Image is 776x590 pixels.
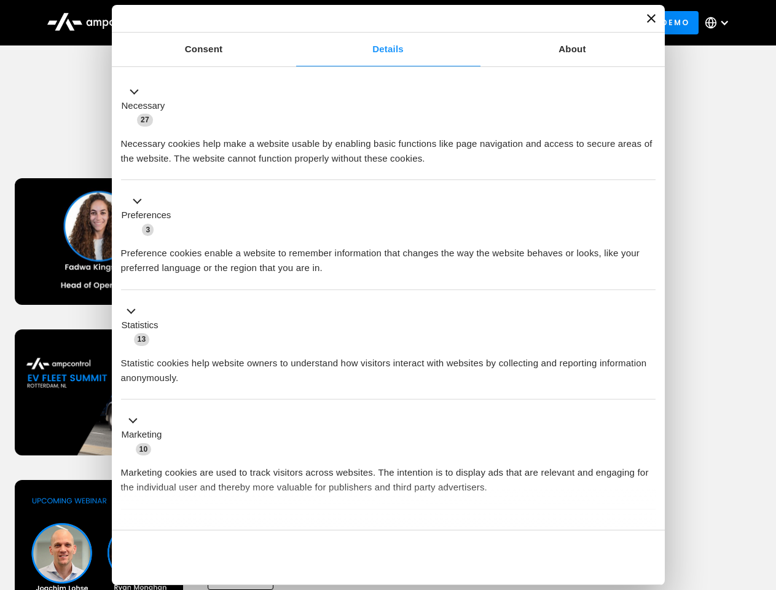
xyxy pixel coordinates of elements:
button: Unclassified (2) [121,523,222,538]
span: 13 [134,333,150,345]
label: Marketing [122,428,162,442]
button: Okay [479,540,655,575]
div: Marketing cookies are used to track visitors across websites. The intention is to display ads tha... [121,456,656,495]
span: 10 [136,443,152,455]
span: 27 [137,114,153,126]
button: Necessary (27) [121,84,173,127]
label: Statistics [122,318,159,332]
button: Marketing (10) [121,414,170,457]
label: Preferences [122,208,171,222]
label: Necessary [122,99,165,113]
button: Preferences (3) [121,194,179,237]
div: Statistic cookies help website owners to understand how visitors interact with websites by collec... [121,347,656,385]
span: 2 [203,525,214,537]
button: Close banner [647,14,656,23]
a: About [480,33,665,66]
div: Necessary cookies help make a website usable by enabling basic functions like page navigation and... [121,127,656,166]
span: 3 [142,224,154,236]
div: Preference cookies enable a website to remember information that changes the way the website beha... [121,237,656,275]
button: Statistics (13) [121,304,166,347]
h1: Upcoming Webinars [15,124,762,154]
a: Details [296,33,480,66]
a: Consent [112,33,296,66]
